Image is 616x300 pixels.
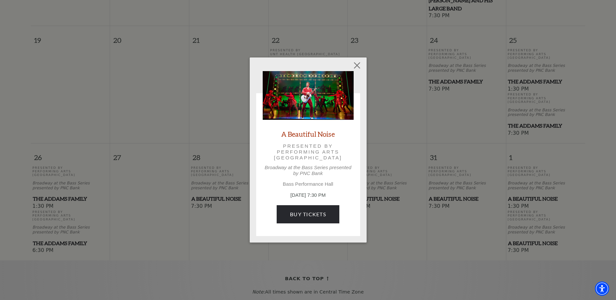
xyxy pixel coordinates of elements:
p: Bass Performance Hall [263,181,354,187]
div: Accessibility Menu [595,281,609,296]
p: Presented by Performing Arts [GEOGRAPHIC_DATA] [272,143,345,161]
a: A Beautiful Noise [281,130,335,138]
p: [DATE] 7:30 PM [263,192,354,199]
a: Buy Tickets [277,205,339,223]
p: Broadway at the Bass Series presented by PNC Bank [263,165,354,176]
img: A Beautiful Noise [263,71,354,120]
button: Close [351,59,363,71]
